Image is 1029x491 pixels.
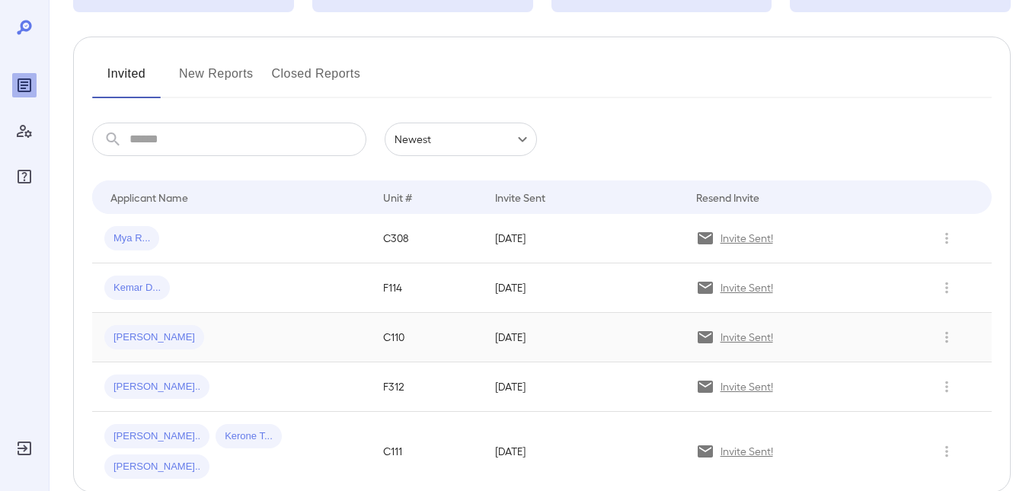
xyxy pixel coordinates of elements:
[104,429,209,444] span: [PERSON_NAME]..
[483,313,684,362] td: [DATE]
[104,330,204,345] span: [PERSON_NAME]
[12,73,37,97] div: Reports
[483,214,684,263] td: [DATE]
[371,362,483,412] td: F312
[721,444,773,459] p: Invite Sent!
[110,188,188,206] div: Applicant Name
[935,325,959,349] button: Row Actions
[216,429,282,444] span: Kerone T...
[371,214,483,263] td: C308
[104,281,170,295] span: Kemar D...
[935,226,959,250] button: Row Actions
[104,380,209,394] span: [PERSON_NAME]..
[272,62,361,98] button: Closed Reports
[483,263,684,313] td: [DATE]
[385,123,537,156] div: Newest
[935,375,959,399] button: Row Actions
[721,280,773,295] p: Invite Sent!
[12,436,37,461] div: Log Out
[483,362,684,412] td: [DATE]
[935,439,959,464] button: Row Actions
[12,164,37,189] div: FAQ
[371,263,483,313] td: F114
[12,119,37,143] div: Manage Users
[92,62,161,98] button: Invited
[371,313,483,362] td: C110
[179,62,254,98] button: New Reports
[696,188,759,206] div: Resend Invite
[495,188,545,206] div: Invite Sent
[721,231,773,246] p: Invite Sent!
[935,276,959,300] button: Row Actions
[721,330,773,345] p: Invite Sent!
[383,188,412,206] div: Unit #
[104,460,209,474] span: [PERSON_NAME]..
[721,379,773,394] p: Invite Sent!
[104,231,159,246] span: Mya R...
